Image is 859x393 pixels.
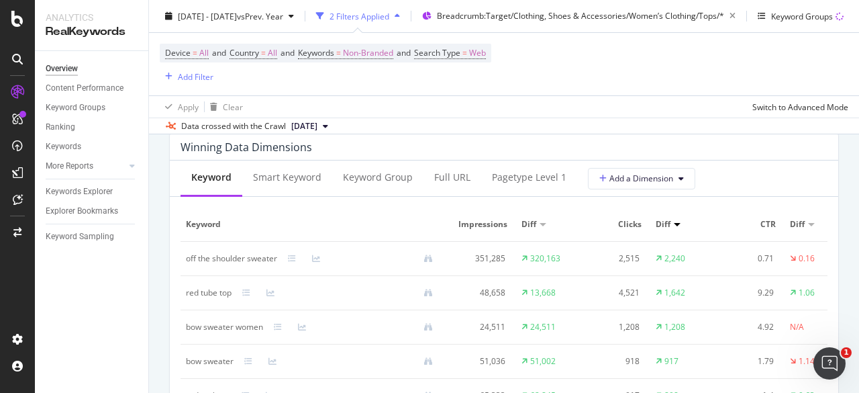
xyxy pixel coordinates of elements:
[46,101,105,115] div: Keyword Groups
[46,81,123,95] div: Content Performance
[281,47,295,58] span: and
[599,173,673,184] span: Add a Dimension
[589,287,640,299] div: 4,521
[46,11,138,24] div: Analytics
[747,96,848,118] button: Switch to Advanced Mode
[343,44,393,62] span: Non-Branded
[237,10,283,21] span: vs Prev. Year
[46,120,139,134] a: Ranking
[664,321,685,333] div: 1,208
[589,321,640,333] div: 1,208
[589,218,642,230] span: Clicks
[178,101,199,112] div: Apply
[311,5,405,27] button: 2 Filters Applied
[723,321,774,333] div: 4.92
[588,168,695,189] button: Add a Dimension
[799,287,815,299] div: 1.06
[664,287,685,299] div: 1,642
[723,355,774,367] div: 1.79
[454,321,505,333] div: 24,511
[454,355,505,367] div: 51,036
[181,140,312,154] div: Winning Data Dimensions
[46,185,113,199] div: Keywords Explorer
[462,47,467,58] span: =
[454,287,505,299] div: 48,658
[589,253,640,265] div: 2,515
[223,101,243,112] div: Clear
[790,321,804,333] div: N/A
[178,71,213,82] div: Add Filter
[268,44,277,62] span: All
[46,62,78,76] div: Overview
[492,171,566,184] div: pagetype Level 1
[799,253,815,265] div: 0.16
[181,120,286,132] div: Data crossed with the Crawl
[813,347,846,380] iframe: Intercom live chat
[414,47,460,58] span: Search Type
[298,47,334,58] span: Keywords
[336,47,341,58] span: =
[530,355,556,367] div: 51,002
[530,253,560,265] div: 320,163
[160,69,213,85] button: Add Filter
[193,47,197,58] span: =
[469,44,486,62] span: Web
[46,62,139,76] a: Overview
[397,47,411,58] span: and
[46,140,139,154] a: Keywords
[330,10,389,21] div: 2 Filters Applied
[434,171,470,184] div: Full URL
[178,10,237,21] span: [DATE] - [DATE]
[253,171,321,184] div: Smart Keyword
[186,287,232,299] div: red tube top
[46,101,139,115] a: Keyword Groups
[46,159,93,173] div: More Reports
[291,120,317,132] span: 2025 Jul. 28th
[160,5,299,27] button: [DATE] - [DATE]vsPrev. Year
[723,253,774,265] div: 0.71
[186,218,440,230] span: Keyword
[46,140,81,154] div: Keywords
[790,218,805,230] span: Diff
[46,204,118,218] div: Explorer Bookmarks
[165,47,191,58] span: Device
[191,171,232,184] div: Keyword
[437,10,724,21] span: Breadcrumb: Target/Clothing, Shoes & Accessories/Women’s Clothing/Tops/*
[46,185,139,199] a: Keywords Explorer
[46,24,138,40] div: RealKeywords
[343,171,413,184] div: Keyword Group
[417,5,741,27] button: Breadcrumb:Target/Clothing, Shoes & Accessories/Women’s Clothing/Tops/*
[723,218,776,230] span: CTR
[199,44,209,62] span: All
[46,81,139,95] a: Content Performance
[46,230,114,244] div: Keyword Sampling
[530,321,556,333] div: 24,511
[454,218,507,230] span: Impressions
[160,96,199,118] button: Apply
[752,101,848,112] div: Switch to Advanced Mode
[46,120,75,134] div: Ranking
[230,47,259,58] span: Country
[799,355,815,367] div: 1.14
[664,253,685,265] div: 2,240
[664,355,678,367] div: 917
[752,5,849,27] button: Keyword Groups
[589,355,640,367] div: 918
[46,159,125,173] a: More Reports
[46,230,139,244] a: Keyword Sampling
[186,321,263,333] div: bow sweater women
[454,253,505,265] div: 351,285
[212,47,226,58] span: and
[841,347,852,358] span: 1
[46,204,139,218] a: Explorer Bookmarks
[205,96,243,118] button: Clear
[261,47,266,58] span: =
[530,287,556,299] div: 13,668
[286,118,334,134] button: [DATE]
[656,218,670,230] span: Diff
[186,253,277,265] div: off the shoulder sweater
[723,287,774,299] div: 9.29
[771,10,833,21] div: Keyword Groups
[186,355,234,367] div: bow sweater
[521,218,536,230] span: Diff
